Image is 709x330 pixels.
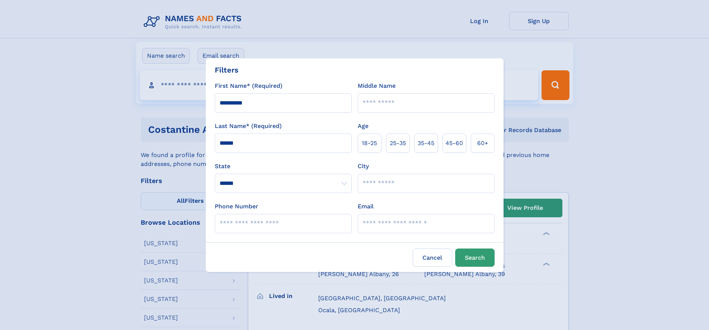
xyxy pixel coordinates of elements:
[215,122,282,131] label: Last Name* (Required)
[358,81,396,90] label: Middle Name
[358,122,368,131] label: Age
[358,162,369,171] label: City
[215,81,282,90] label: First Name* (Required)
[418,139,434,148] span: 35‑45
[215,202,258,211] label: Phone Number
[362,139,377,148] span: 18‑25
[413,249,452,267] label: Cancel
[215,64,239,76] div: Filters
[445,139,463,148] span: 45‑60
[215,162,352,171] label: State
[390,139,406,148] span: 25‑35
[455,249,495,267] button: Search
[477,139,488,148] span: 60+
[358,202,374,211] label: Email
